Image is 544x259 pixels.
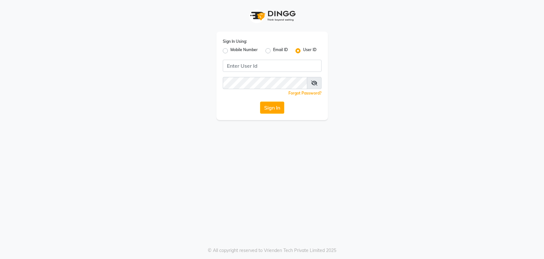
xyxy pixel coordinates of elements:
label: Sign In Using: [223,39,247,44]
input: Username [223,77,307,89]
a: Forgot Password? [288,91,322,95]
button: Sign In [260,102,284,114]
label: Mobile Number [230,47,258,55]
input: Username [223,60,322,72]
label: Email ID [273,47,288,55]
img: logo1.svg [247,6,298,25]
label: User ID [303,47,316,55]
